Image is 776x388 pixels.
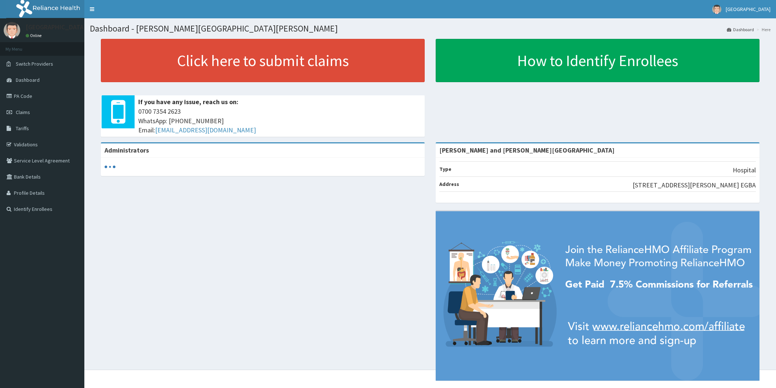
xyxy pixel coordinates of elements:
svg: audio-loading [105,161,116,172]
p: [STREET_ADDRESS][PERSON_NAME] EGBA [633,180,756,190]
b: Administrators [105,146,149,154]
strong: [PERSON_NAME] and [PERSON_NAME][GEOGRAPHIC_DATA] [439,146,615,154]
a: Click here to submit claims [101,39,425,82]
a: [EMAIL_ADDRESS][DOMAIN_NAME] [155,126,256,134]
img: provider-team-banner.png [436,211,759,381]
b: Address [439,181,459,187]
h1: Dashboard - [PERSON_NAME][GEOGRAPHIC_DATA][PERSON_NAME] [90,24,770,33]
span: Switch Providers [16,61,53,67]
img: User Image [712,5,721,14]
p: [GEOGRAPHIC_DATA] [26,24,86,30]
span: Dashboard [16,77,40,83]
img: User Image [4,22,20,39]
b: If you have any issue, reach us on: [138,98,238,106]
li: Here [755,26,770,33]
a: Dashboard [727,26,754,33]
a: How to Identify Enrollees [436,39,759,82]
span: Tariffs [16,125,29,132]
span: Claims [16,109,30,116]
span: 0700 7354 2623 WhatsApp: [PHONE_NUMBER] Email: [138,107,421,135]
a: Online [26,33,43,38]
b: Type [439,166,451,172]
p: Hospital [733,165,756,175]
span: [GEOGRAPHIC_DATA] [726,6,770,12]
